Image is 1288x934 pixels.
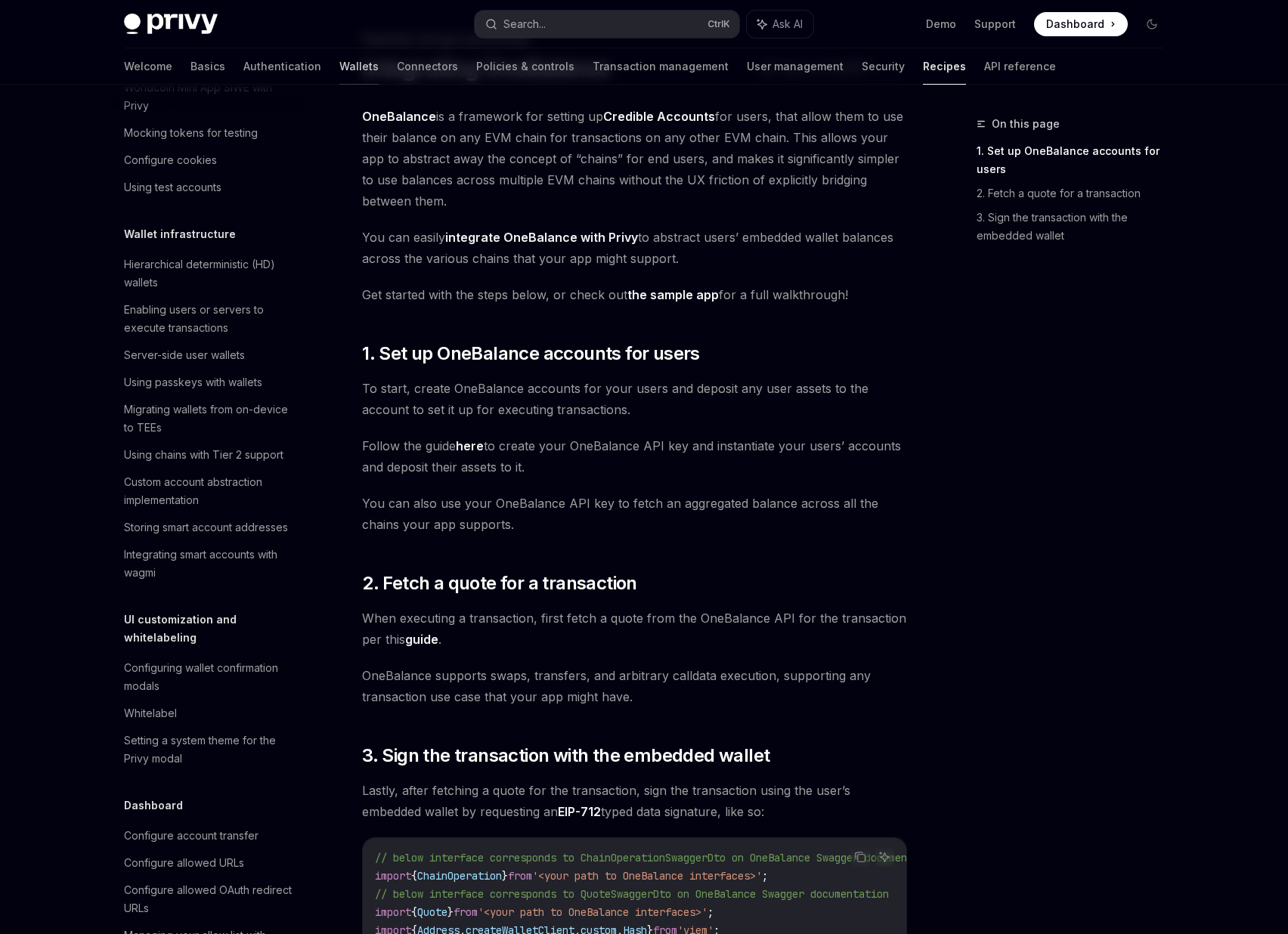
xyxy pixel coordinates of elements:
[112,514,305,541] a: Storing smart account addresses
[362,493,907,535] span: You can also use your OneBalance API key to fetch an aggregated balance across all the chains you...
[124,151,217,169] div: Configure cookies
[112,469,305,514] a: Custom account abstraction implementation
[112,541,305,586] a: Integrating smart accounts with wagmi
[558,804,601,820] a: EIP-712
[112,342,305,369] a: Server-side user wallets
[124,546,296,582] div: Integrating smart accounts with wagmi
[112,822,305,849] a: Configure account transfer
[124,301,296,337] div: Enabling users or servers to execute transactions
[411,869,417,883] span: {
[112,147,305,174] a: Configure cookies
[124,373,262,391] div: Using passkeys with wallets
[124,401,296,437] div: Migrating wallets from on-device to TEEs
[747,48,844,85] a: User management
[502,869,508,883] span: }
[190,48,225,85] a: Basics
[124,178,221,196] div: Using test accounts
[362,227,907,269] span: You can easily to abstract users’ embedded wallet balances across the various chains that your ap...
[124,48,172,85] a: Welcome
[124,731,296,768] div: Setting a system theme for the Privy modal
[977,181,1176,206] a: 2. Fetch a quote for a transaction
[362,342,700,366] span: 1. Set up OneBalance accounts for users
[124,473,296,509] div: Custom account abstraction implementation
[375,887,889,901] span: // below interface corresponds to QuoteSwaggerDto on OneBalance Swagger documentation
[508,869,532,883] span: from
[875,847,894,867] button: Ask AI
[112,296,305,342] a: Enabling users or servers to execute transactions
[417,869,502,883] span: ChainOperation
[124,704,177,722] div: Whitelabel
[362,378,907,420] span: To start, create OneBalance accounts for your users and deposit any user assets to the account to...
[112,877,305,922] a: Configure allowed OAuth redirect URLs
[124,124,258,142] div: Mocking tokens for testing
[475,11,739,38] button: Search...CtrlK
[362,780,907,822] span: Lastly, after fetching a quote for the transaction, sign the transaction using the user’s embedde...
[124,854,244,872] div: Configure allowed URLs
[503,15,546,33] div: Search...
[362,665,907,707] span: OneBalance supports swaps, transfers, and arbitrary calldata execution, supporting any transactio...
[112,700,305,727] a: Whitelabel
[339,48,379,85] a: Wallets
[124,255,296,292] div: Hierarchical deterministic (HD) wallets
[1034,12,1128,36] a: Dashboard
[112,441,305,469] a: Using chains with Tier 2 support
[124,881,296,917] div: Configure allowed OAuth redirect URLs
[977,206,1176,248] a: 3. Sign the transaction with the embedded wallet
[124,518,288,537] div: Storing smart account addresses
[926,17,956,32] a: Demo
[603,109,715,125] a: Credible Accounts
[850,847,870,867] button: Copy the contents from the code block
[375,905,411,919] span: import
[112,849,305,877] a: Configure allowed URLs
[772,17,803,32] span: Ask AI
[124,659,296,695] div: Configuring wallet confirmation modals
[112,119,305,147] a: Mocking tokens for testing
[375,851,943,864] span: // below interface corresponds to ChainOperationSwaggerDto on OneBalance Swagger documentation
[362,571,637,595] span: 2. Fetch a quote for a transaction
[362,109,436,125] a: OneBalance
[243,48,321,85] a: Authentication
[124,346,245,364] div: Server-side user wallets
[411,905,417,919] span: {
[124,225,236,243] h5: Wallet infrastructure
[397,48,458,85] a: Connectors
[627,287,719,303] a: the sample app
[447,905,454,919] span: }
[747,11,813,38] button: Ask AI
[124,796,183,815] h5: Dashboard
[124,611,305,647] h5: UI customization and whitelabeling
[923,48,966,85] a: Recipes
[124,14,218,35] img: dark logo
[1140,12,1164,36] button: Toggle dark mode
[124,827,259,845] div: Configure account transfer
[112,174,305,201] a: Using test accounts
[707,18,730,30] span: Ctrl K
[862,48,905,85] a: Security
[593,48,729,85] a: Transaction management
[992,115,1060,133] span: On this page
[112,396,305,441] a: Migrating wallets from on-device to TEEs
[417,905,447,919] span: Quote
[532,869,762,883] span: '<your path to OneBalance interfaces>'
[478,905,707,919] span: '<your path to OneBalance interfaces>'
[362,106,907,212] span: is a framework for setting up for users, that allow them to use their balance on any EVM chain fo...
[124,446,283,464] div: Using chains with Tier 2 support
[977,139,1176,181] a: 1. Set up OneBalance accounts for users
[454,905,478,919] span: from
[375,869,411,883] span: import
[476,48,574,85] a: Policies & controls
[112,251,305,296] a: Hierarchical deterministic (HD) wallets
[1046,17,1104,32] span: Dashboard
[445,230,638,246] a: integrate OneBalance with Privy
[362,744,769,768] span: 3. Sign the transaction with the embedded wallet
[362,608,907,650] span: When executing a transaction, first fetch a quote from the OneBalance API for the transaction per...
[707,905,714,919] span: ;
[362,284,907,305] span: Get started with the steps below, or check out for a full walkthrough!
[974,17,1016,32] a: Support
[984,48,1056,85] a: API reference
[112,727,305,772] a: Setting a system theme for the Privy modal
[362,435,907,478] span: Follow the guide to create your OneBalance API key and instantiate your users’ accounts and depos...
[112,369,305,396] a: Using passkeys with wallets
[762,869,768,883] span: ;
[405,632,438,648] a: guide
